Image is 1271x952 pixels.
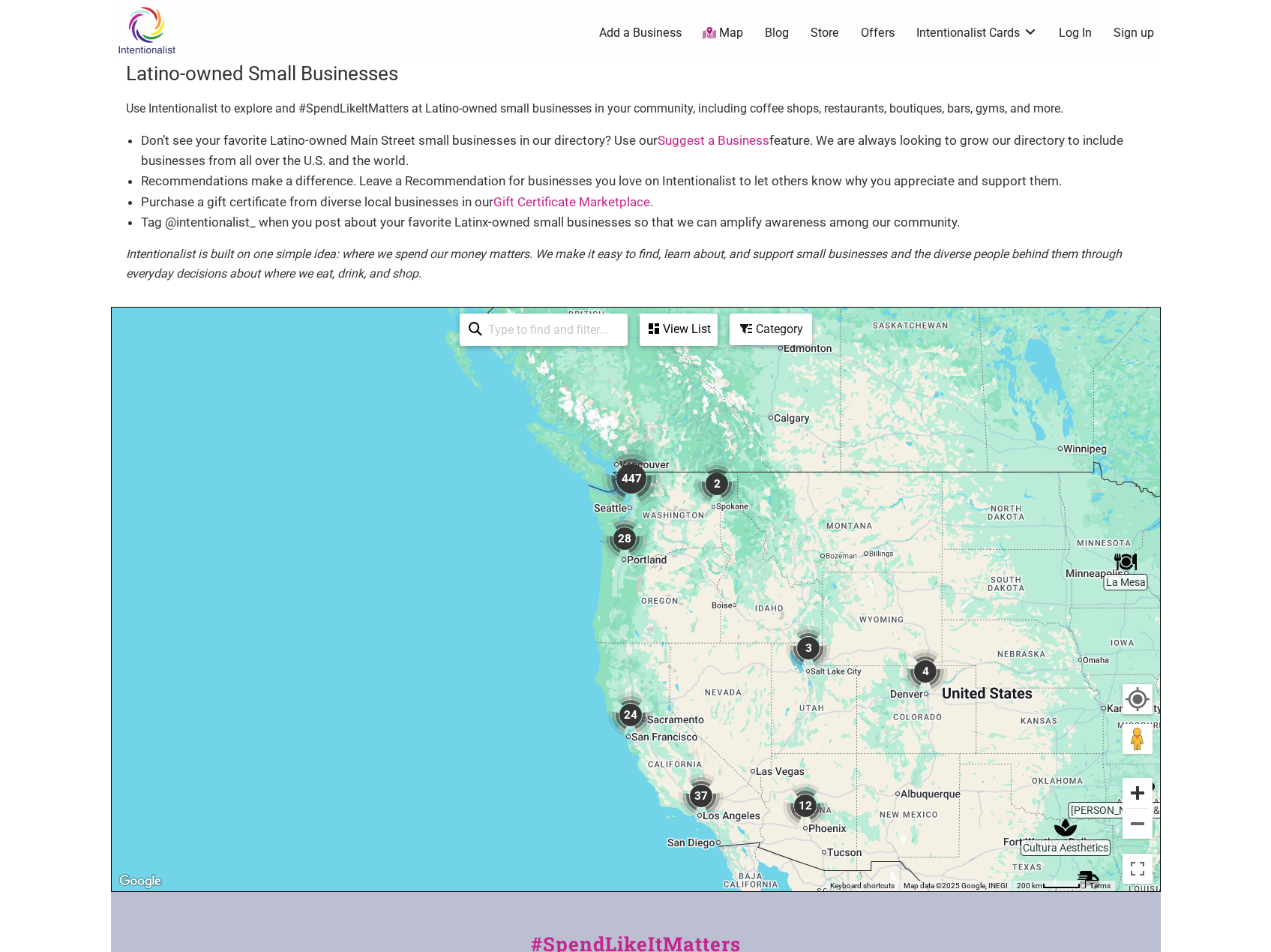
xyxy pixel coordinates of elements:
[1126,773,1161,807] div: Fidel & Co Coffee Roasters
[731,315,811,344] div: Category
[460,314,628,346] div: Type to search and filter
[780,620,837,677] div: 3
[641,315,716,344] div: View List
[897,643,954,700] div: 4
[1123,684,1153,714] button: Your Location
[765,25,789,41] a: Blog
[1090,881,1111,890] a: Terms
[115,872,165,891] a: Open this area in Google Maps (opens a new window)
[141,192,1146,212] li: Purchase a gift certificate from diverse local businesses in our .
[1017,881,1042,890] span: 200 km
[602,686,659,743] div: 24
[730,314,812,345] div: Filter by category
[1123,809,1153,839] button: Zoom out
[1121,852,1154,885] button: Toggle fullscreen view
[1108,545,1143,579] div: La Mesa
[777,777,834,834] div: 12
[1123,724,1153,754] button: Drag Pegman onto the map to open Street View
[688,455,745,512] div: 2
[141,171,1146,191] li: Recommendations make a difference. Leave a Recommendation for businesses you love on Intentionali...
[1123,778,1153,808] button: Zoom in
[141,131,1146,171] li: Don’t see your favorite Latino-owned Main Street small businesses in our directory? Use our featu...
[673,767,730,824] div: 37
[493,194,650,209] a: Gift Certificate Marketplace
[126,60,1146,87] h3: Latino-owned Small Businesses
[916,25,1038,41] a: Intentionalist Cards
[811,25,839,41] a: Store
[1072,863,1106,897] div: Mexi-Rican Food Truck
[904,881,1008,890] span: Map data ©2025 Google, INEGI
[115,872,165,891] img: Google
[482,315,619,344] input: Type to find and filter...
[595,443,667,515] div: 447
[111,6,182,55] img: Intentionalist
[658,133,769,148] a: Suggest a Business
[1048,810,1083,845] div: Cultura Aesthetics
[640,314,718,346] div: See a list of the visible businesses
[1059,25,1092,41] a: Log In
[126,247,1122,281] em: Intentionalist is built on one simple idea: where we spend our money matters. We make it easy to ...
[1012,881,1085,891] button: Map Scale: 200 km per 47 pixels
[830,881,895,891] button: Keyboard shortcuts
[141,212,1146,233] li: Tag @intentionalist_ when you post about your favorite Latinx-owned small businesses so that we c...
[1114,25,1154,41] a: Sign up
[599,25,682,41] a: Add a Business
[126,99,1146,119] p: Use Intentionalist to explore and #SpendLikeItMatters at Latino-owned small businesses in your co...
[703,25,743,42] a: Map
[861,25,895,41] a: Offers
[596,510,653,567] div: 28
